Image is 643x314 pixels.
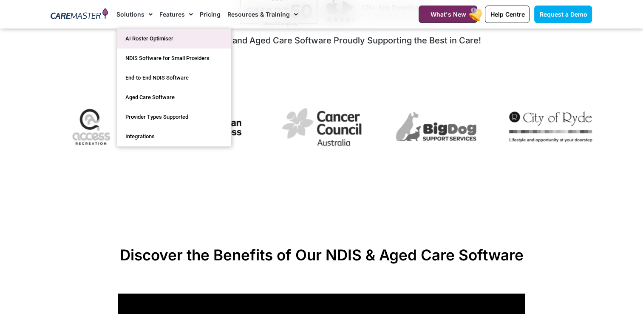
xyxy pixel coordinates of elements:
span: What's New [430,11,466,18]
span: Request a Demo [539,11,587,18]
h2: Discover the Benefits of Our NDIS & Aged Care Software [118,246,525,264]
ul: Solutions [116,29,231,147]
a: AI Roster Optimiser [117,29,231,49]
div: 4 / 7 [510,111,592,145]
div: 2 / 7 [280,104,363,153]
img: CareMaster Logo [51,8,108,21]
a: Aged Care Software [117,88,231,107]
img: 263fe684f9ca25cbbbe20494344166dc.webp [395,111,478,143]
a: NDIS Software for Small Providers [117,49,231,68]
a: Integrations [117,127,231,146]
div: Image Carousel [51,96,592,161]
a: Provider Types Supported [117,107,231,127]
a: Help Centre [485,6,530,23]
img: cancer-council-australia-logo-vector.png [280,104,363,150]
div: 3 / 7 [395,111,478,146]
span: Help Centre [490,11,524,18]
div: 7 / 7 [51,96,133,161]
img: Untitled-1.1.png [51,96,133,158]
a: End-to-End NDIS Software [117,68,231,88]
a: Request a Demo [534,6,592,23]
a: What's New [419,6,477,23]
img: 2022-City-of-Ryde-Logo-One-line-tag_Full-Colour.jpg [510,111,592,142]
h2: End-to-End NDIS and Aged Care Software Proudly Supporting the Best in Care! [56,35,587,46]
div: 1 / 7 [165,110,248,147]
